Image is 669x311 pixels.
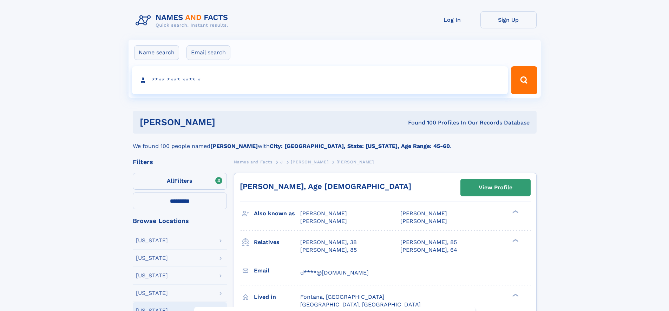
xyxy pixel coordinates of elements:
[280,160,283,164] span: J
[234,157,273,166] a: Names and Facts
[424,11,480,28] a: Log In
[254,236,300,248] h3: Relatives
[300,301,421,308] span: [GEOGRAPHIC_DATA], [GEOGRAPHIC_DATA]
[336,160,374,164] span: [PERSON_NAME]
[479,180,512,196] div: View Profile
[167,177,174,184] span: All
[240,182,411,191] a: [PERSON_NAME], Age [DEMOGRAPHIC_DATA]
[133,159,227,165] div: Filters
[270,143,450,149] b: City: [GEOGRAPHIC_DATA], State: [US_STATE], Age Range: 45-60
[132,66,508,94] input: search input
[210,143,258,149] b: [PERSON_NAME]
[400,238,457,246] a: [PERSON_NAME], 85
[300,218,347,224] span: [PERSON_NAME]
[511,293,519,297] div: ❯
[133,11,234,30] img: Logo Names and Facts
[254,291,300,303] h3: Lived in
[254,265,300,277] h3: Email
[511,66,537,94] button: Search Button
[140,118,312,127] h1: [PERSON_NAME]
[400,246,457,254] a: [PERSON_NAME], 64
[461,179,530,196] a: View Profile
[300,246,357,254] a: [PERSON_NAME], 85
[133,218,227,224] div: Browse Locations
[136,238,168,243] div: [US_STATE]
[511,210,519,214] div: ❯
[511,238,519,243] div: ❯
[300,210,347,217] span: [PERSON_NAME]
[254,208,300,219] h3: Also known as
[280,157,283,166] a: J
[136,255,168,261] div: [US_STATE]
[134,45,179,60] label: Name search
[291,160,328,164] span: [PERSON_NAME]
[291,157,328,166] a: [PERSON_NAME]
[136,273,168,278] div: [US_STATE]
[311,119,530,127] div: Found 100 Profiles In Our Records Database
[400,218,447,224] span: [PERSON_NAME]
[300,293,385,300] span: Fontana, [GEOGRAPHIC_DATA]
[300,238,357,246] a: [PERSON_NAME], 38
[133,173,227,190] label: Filters
[480,11,537,28] a: Sign Up
[136,290,168,296] div: [US_STATE]
[133,134,537,150] div: We found 100 people named with .
[186,45,230,60] label: Email search
[400,210,447,217] span: [PERSON_NAME]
